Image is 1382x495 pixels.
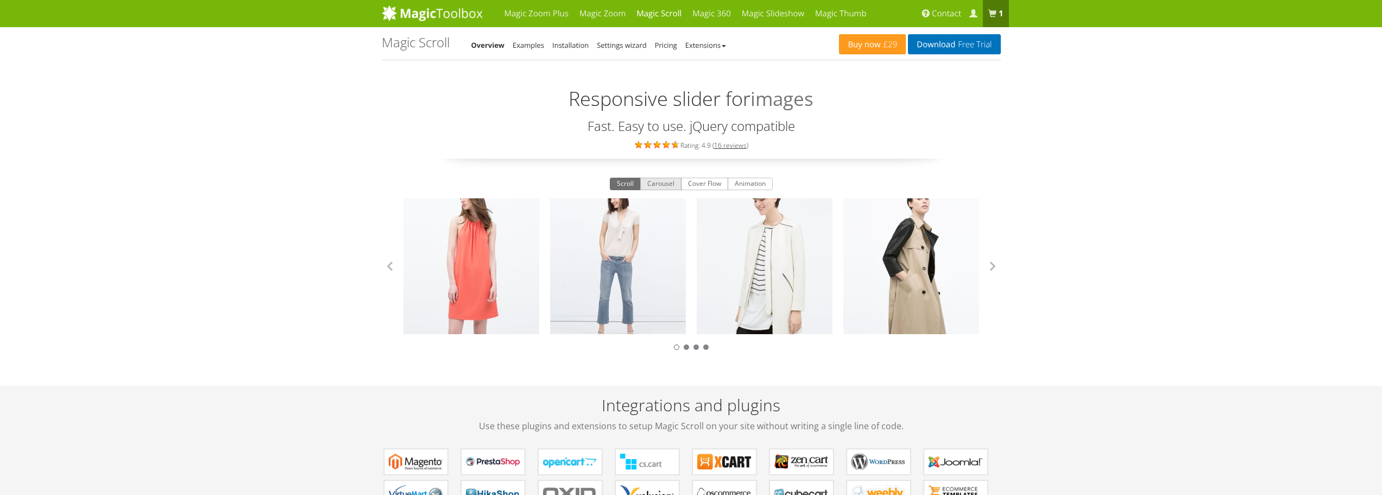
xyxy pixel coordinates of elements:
span: Contact [932,8,961,19]
b: Magic Scroll for Joomla [929,454,983,470]
a: Magic Scroll for X-Cart [692,449,756,475]
a: Magic Scroll for CS-Cart [615,449,679,475]
b: Magic Scroll for WordPress [851,454,906,470]
b: Magic Scroll for CS-Cart [620,454,674,470]
a: Magic Scroll for Zen Cart [769,449,834,475]
button: Cover Flow [681,178,728,191]
h3: Fast. Easy to use. jQuery compatible [382,119,1001,133]
b: Magic Scroll for OpenCart [543,454,597,470]
a: Examples [513,40,544,50]
a: Installation [552,40,589,50]
b: 1 [999,8,1004,19]
b: Magic Scroll for Magento [389,454,443,470]
span: images [750,85,813,114]
a: Magic Scroll for WordPress [847,449,911,475]
b: Magic Scroll for Zen Cart [774,454,829,470]
a: Settings wizard [597,40,647,50]
span: Use these plugins and extensions to setup Magic Scroll on your site without writing a single line... [382,419,1001,433]
a: Extensions [685,40,726,50]
h2: Integrations and plugins [382,396,1001,433]
a: DownloadFree Trial [908,34,1000,54]
a: Overview [471,40,505,50]
button: Carousel [640,178,681,191]
a: 16 reviews [714,141,747,150]
button: Scroll [610,178,641,191]
img: MagicToolbox.com - Image tools for your website [382,5,483,21]
a: Magic Scroll for PrestaShop [461,449,525,475]
a: Magic Scroll for OpenCart [538,449,602,475]
span: £29 [881,40,898,49]
button: Animation [728,178,773,191]
b: Magic Scroll for PrestaShop [466,454,520,470]
a: Buy now£29 [839,34,906,54]
h1: Magic Scroll [382,35,450,49]
a: Pricing [655,40,677,50]
h2: Responsive slider for [382,74,1001,114]
div: Rating: 4.9 ( ) [382,139,1001,151]
a: Magic Scroll for Magento [384,449,448,475]
span: Free Trial [955,40,992,49]
b: Magic Scroll for X-Cart [697,454,752,470]
a: Magic Scroll for Joomla [924,449,988,475]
